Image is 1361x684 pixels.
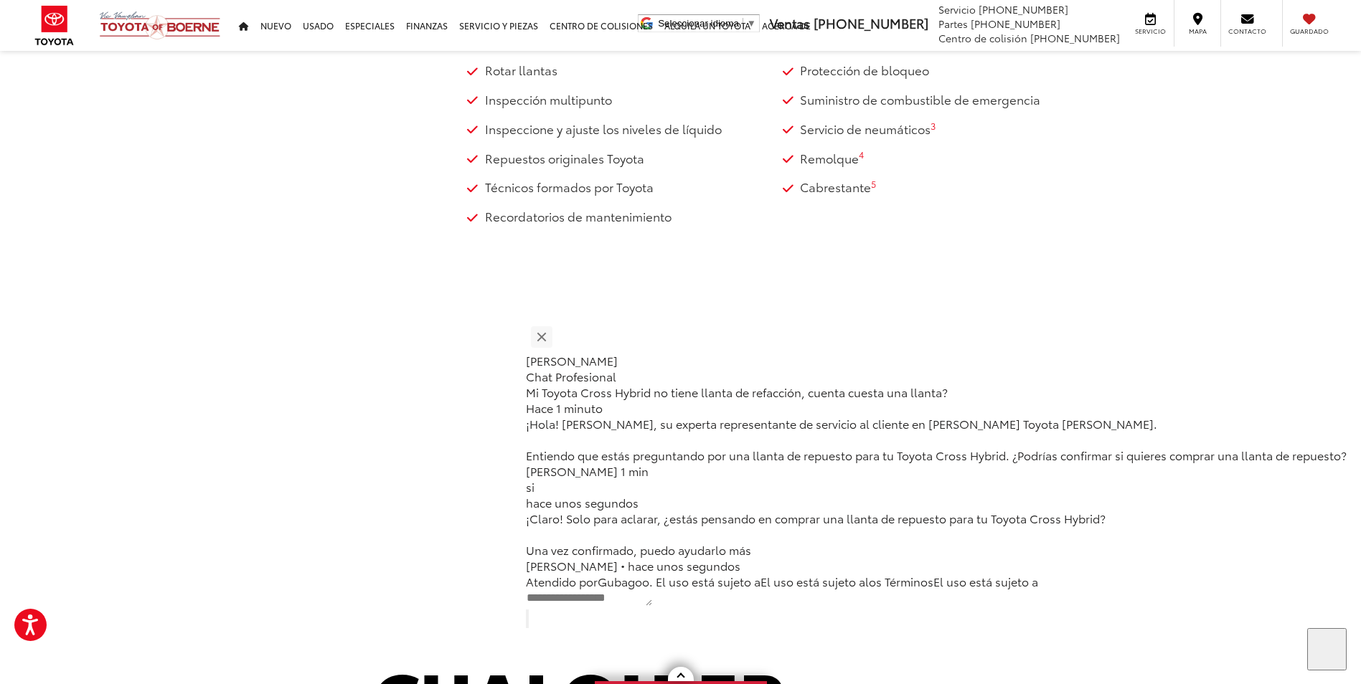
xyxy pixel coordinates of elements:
font: Servicio de neumáticos [800,120,931,137]
font: Recordatorios de mantenimiento [485,207,672,224]
font: Cabrestante [800,178,871,195]
span: Guardado [1290,27,1329,36]
font: Técnicos formados por Toyota [485,178,654,195]
font: Repuestos originales Toyota [485,149,644,166]
span: [PHONE_NUMBER] [1030,31,1120,45]
font: Protección de bloqueo [800,61,929,78]
font: Rotar llantas [485,61,557,78]
a: 3 [931,120,936,137]
iframe: TFS Prepaid Maintenance | Toyota Financial Services [376,267,986,609]
img: Vic Vaughan Toyota of Boerne [99,11,221,40]
span: Mapa [1182,27,1213,36]
font: Remolque [800,149,859,166]
font: Inspeccione y ajuste los niveles de líquido [485,120,722,137]
span: Servicio [1134,27,1167,36]
sup: 5 [871,177,876,190]
span: [PHONE_NUMBER] [814,14,928,32]
a: 4 [859,149,864,166]
font: Inspección multipunto [485,90,612,108]
span: Servicio [938,2,976,16]
span: [PHONE_NUMBER] [971,16,1060,31]
sup: 3 [931,119,936,132]
span: Contacto [1228,27,1266,36]
sup: 4 [859,148,864,161]
span: Partes [938,16,968,31]
font: Suministro de combustible de emergencia [800,90,1040,108]
span: [PHONE_NUMBER] [979,2,1068,16]
span: Centro de colisión [938,31,1027,45]
a: 5 [871,178,876,195]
